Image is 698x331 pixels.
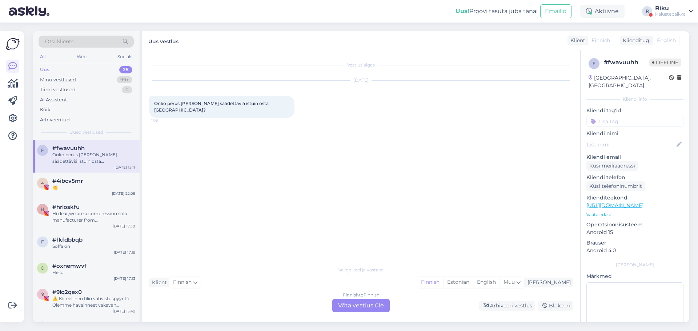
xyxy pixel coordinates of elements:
span: #4ibcv5mr [52,178,83,184]
div: Kliendi info [586,96,683,102]
span: #9lq2qex0 [52,289,82,295]
b: Uus! [456,8,469,15]
div: Hello [52,269,135,276]
a: [URL][DOMAIN_NAME] [586,202,643,209]
p: Kliendi telefon [586,174,683,181]
div: Kalustepaikka [655,11,686,17]
span: Uued vestlused [69,129,103,136]
div: 0 [122,86,132,93]
span: #oxnemwvf [52,263,87,269]
p: Vaata edasi ... [586,211,683,218]
div: [DATE] 22:09 [112,191,135,196]
div: Klient [567,37,585,44]
span: f [41,239,44,245]
span: #gzbj5qwk [52,322,84,328]
div: 👏 [52,184,135,191]
div: Aktiivne [580,5,625,18]
span: f [41,148,44,153]
div: Estonian [443,277,473,288]
div: Valige keel ja vastake [149,267,573,273]
div: [DATE] 17:19 [114,250,135,255]
div: Võta vestlus üle [332,299,390,312]
div: Socials [116,52,134,61]
span: 15:11 [151,118,178,124]
span: h [41,206,44,212]
div: [DATE] 17:13 [114,276,135,281]
p: Kliendi email [586,153,683,161]
div: Finnish [417,277,443,288]
span: o [41,265,44,271]
div: Riku [655,5,686,11]
p: Kliendi tag'id [586,107,683,114]
button: Emailid [540,4,571,18]
div: Proovi tasuta juba täna: [456,7,537,16]
span: 9 [41,291,44,297]
input: Lisa nimi [587,141,675,149]
span: English [657,37,676,44]
div: Arhiveeri vestlus [479,301,535,311]
div: [PERSON_NAME] [586,262,683,268]
div: Web [75,52,88,61]
span: #fwavuuhh [52,145,85,152]
span: Otsi kliente [45,38,74,45]
div: [PERSON_NAME] [525,279,571,286]
div: Klienditugi [620,37,651,44]
div: Klient [149,279,167,286]
div: All [39,52,47,61]
p: Android 15 [586,229,683,236]
div: English [473,277,500,288]
p: Märkmed [586,273,683,280]
div: Onko perus [PERSON_NAME] säädettäviä istuin osta [GEOGRAPHIC_DATA]? [52,152,135,165]
div: [DATE] 17:30 [113,223,135,229]
span: #fkfdbbqb [52,237,83,243]
div: AI Assistent [40,96,67,104]
span: Offline [649,58,681,66]
p: Operatsioonisüsteem [586,221,683,229]
div: Küsi meiliaadressi [586,161,638,171]
div: Minu vestlused [40,76,76,84]
div: 99+ [117,76,132,84]
div: Arhiveeritud [40,116,70,124]
span: #hrloskfu [52,204,80,210]
div: [GEOGRAPHIC_DATA], [GEOGRAPHIC_DATA] [589,74,669,89]
div: Vestlus algas [149,62,573,68]
div: [DATE] 13:49 [113,308,135,314]
label: Uus vestlus [148,36,178,45]
div: 25 [119,66,132,73]
div: Soffa on [52,243,135,250]
span: Finnish [173,278,192,286]
div: Küsi telefoninumbrit [586,181,645,191]
p: Klienditeekond [586,194,683,202]
p: Brauser [586,239,683,247]
span: Muu [504,279,515,285]
span: 4 [41,180,44,186]
div: Finnish to Finnish [343,292,380,298]
div: Blokeeri [538,301,573,311]
p: Kliendi nimi [586,130,683,137]
span: Onko perus [PERSON_NAME] säädettäviä istuin osta [GEOGRAPHIC_DATA]? [154,101,270,113]
input: Lisa tag [586,116,683,127]
a: RikuKalustepaikka [655,5,694,17]
div: Kõik [40,106,51,113]
div: ⚠️ Kiireellinen tilin vahvistuspyyntö Olemme havainneet vakavan rikkomuksen Facebook-tililläsi. T... [52,295,135,308]
span: Finnish [591,37,610,44]
div: # fwavuuhh [604,58,649,67]
div: R [642,6,652,16]
div: Tiimi vestlused [40,86,76,93]
span: f [593,61,595,66]
div: Hi dear,we are a compression sofa manufacturer from [GEOGRAPHIC_DATA]After browsing your product,... [52,210,135,223]
div: [DATE] 15:11 [115,165,135,170]
div: Uus [40,66,49,73]
p: Android 4.0 [586,247,683,254]
img: Askly Logo [6,37,20,51]
div: [DATE] [149,77,573,84]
